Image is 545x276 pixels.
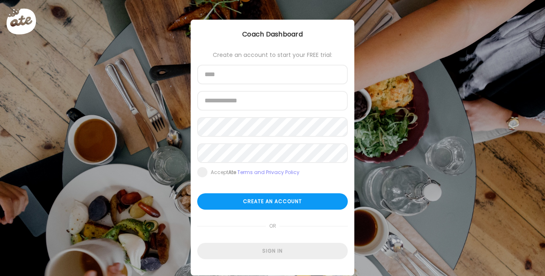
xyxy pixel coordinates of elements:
div: Accept [211,169,300,176]
span: or [266,218,279,234]
b: Ate [228,169,236,176]
div: Create an account to start your FREE trial: [197,52,348,58]
div: Create an account [197,193,348,210]
a: Terms and Privacy Policy [237,169,300,176]
div: Sign in [197,243,348,259]
div: Coach Dashboard [191,29,354,39]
